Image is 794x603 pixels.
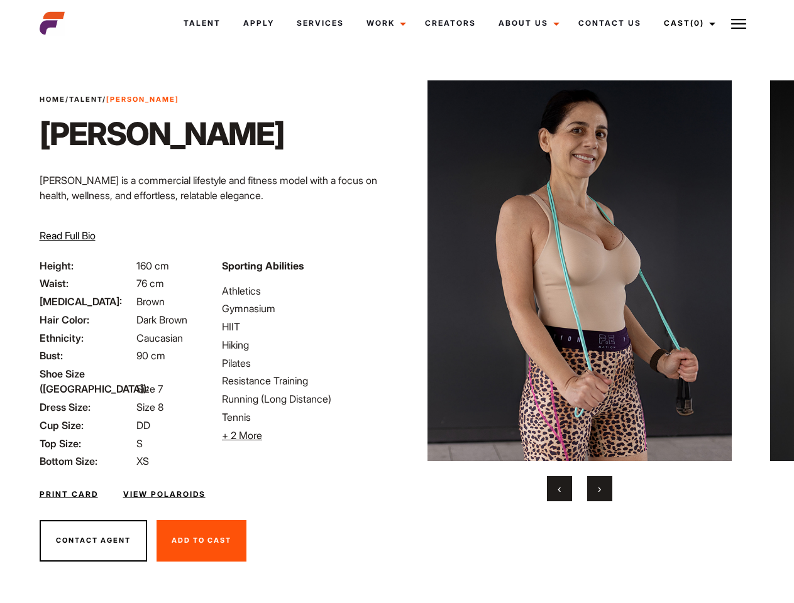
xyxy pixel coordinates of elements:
[40,520,147,562] button: Contact Agent
[40,258,134,273] span: Height:
[222,356,389,371] li: Pilates
[40,228,96,243] button: Read Full Bio
[222,283,389,298] li: Athletics
[414,6,487,40] a: Creators
[558,482,561,495] span: Previous
[136,401,163,413] span: Size 8
[157,520,246,562] button: Add To Cast
[285,6,355,40] a: Services
[136,259,169,272] span: 160 cm
[40,276,134,291] span: Waist:
[40,94,179,105] span: / /
[136,437,143,450] span: S
[40,229,96,242] span: Read Full Bio
[222,337,389,352] li: Hiking
[106,95,179,104] strong: [PERSON_NAME]
[222,319,389,334] li: HIIT
[40,312,134,327] span: Hair Color:
[40,454,134,469] span: Bottom Size:
[40,95,65,104] a: Home
[40,436,134,451] span: Top Size:
[136,332,183,344] span: Caucasian
[136,455,149,467] span: XS
[487,6,567,40] a: About Us
[40,348,134,363] span: Bust:
[222,429,262,442] span: + 2 More
[40,294,134,309] span: [MEDICAL_DATA]:
[123,489,206,500] a: View Polaroids
[69,95,102,104] a: Talent
[40,399,134,415] span: Dress Size:
[136,383,163,395] span: Size 7
[598,482,601,495] span: Next
[40,11,65,36] img: cropped-aefm-brand-fav-22-square.png
[222,391,389,406] li: Running (Long Distance)
[653,6,723,40] a: Cast(0)
[172,536,231,545] span: Add To Cast
[222,301,389,316] li: Gymnasium
[222,410,389,425] li: Tennis
[232,6,285,40] a: Apply
[136,277,164,290] span: 76 cm
[40,173,390,203] p: [PERSON_NAME] is a commercial lifestyle and fitness model with a focus on health, wellness, and e...
[40,366,134,396] span: Shoe Size ([GEOGRAPHIC_DATA]):
[136,295,165,308] span: Brown
[40,418,134,433] span: Cup Size:
[136,349,165,362] span: 90 cm
[40,115,284,153] h1: [PERSON_NAME]
[690,18,704,28] span: (0)
[40,489,98,500] a: Print Card
[172,6,232,40] a: Talent
[355,6,414,40] a: Work
[136,313,187,326] span: Dark Brown
[40,213,390,258] p: Through her modeling and wellness brand, HEAL, she inspires others on their wellness journeys—cha...
[40,330,134,345] span: Ethnicity:
[136,419,150,432] span: DD
[731,16,746,31] img: Burger icon
[222,373,389,388] li: Resistance Training
[222,259,304,272] strong: Sporting Abilities
[567,6,653,40] a: Contact Us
